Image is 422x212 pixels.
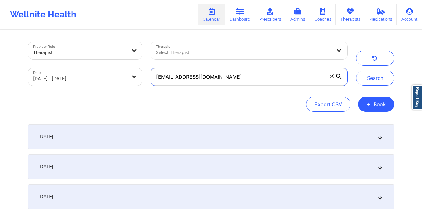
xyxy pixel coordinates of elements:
[356,71,394,86] button: Search
[33,46,127,59] div: Therapist
[151,68,347,86] input: Search by patient email
[33,72,127,86] div: [DATE] - [DATE]
[336,4,365,25] a: Therapists
[365,4,397,25] a: Medications
[225,4,255,25] a: Dashboard
[38,164,53,170] span: [DATE]
[255,4,286,25] a: Prescribers
[366,102,371,106] span: +
[412,85,422,110] a: Report Bug
[38,134,53,140] span: [DATE]
[310,4,336,25] a: Coaches
[38,194,53,200] span: [DATE]
[397,4,422,25] a: Account
[198,4,225,25] a: Calendar
[358,97,394,112] button: +Book
[285,4,310,25] a: Admins
[306,97,350,112] button: Export CSV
